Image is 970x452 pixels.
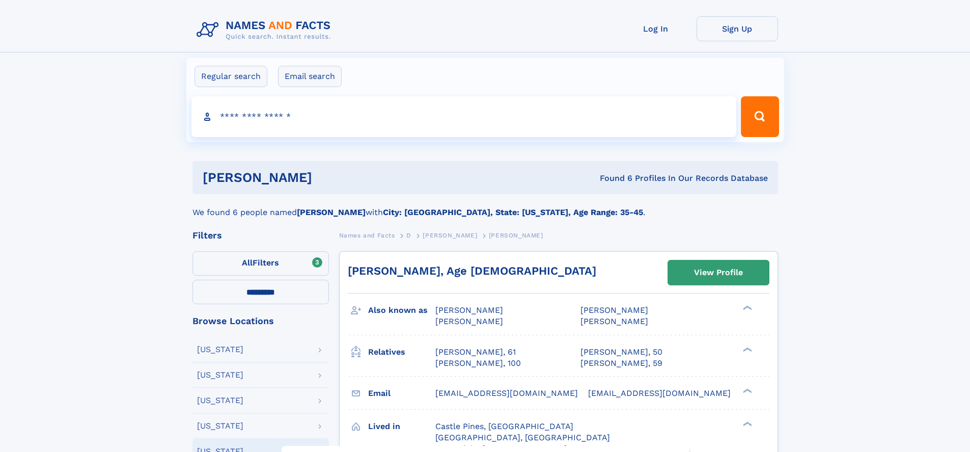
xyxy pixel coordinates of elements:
[197,345,243,354] div: [US_STATE]
[297,207,366,217] b: [PERSON_NAME]
[489,232,543,239] span: [PERSON_NAME]
[740,420,753,427] div: ❯
[435,347,516,358] a: [PERSON_NAME], 61
[406,232,411,239] span: D
[615,16,697,41] a: Log In
[588,388,731,398] span: [EMAIL_ADDRESS][DOMAIN_NAME]
[191,96,737,137] input: search input
[740,346,753,353] div: ❯
[192,16,339,44] img: Logo Names and Facts
[368,418,435,435] h3: Lived in
[741,96,779,137] button: Search Button
[383,207,643,217] b: City: [GEOGRAPHIC_DATA], State: [US_STATE], Age Range: 35-45
[697,16,778,41] a: Sign Up
[203,171,456,184] h1: [PERSON_NAME]
[580,347,662,358] a: [PERSON_NAME], 50
[368,302,435,319] h3: Also known as
[197,422,243,430] div: [US_STATE]
[435,358,521,369] a: [PERSON_NAME], 100
[435,305,503,315] span: [PERSON_NAME]
[348,264,596,277] a: [PERSON_NAME], Age [DEMOGRAPHIC_DATA]
[580,358,662,369] a: [PERSON_NAME], 59
[368,343,435,361] h3: Relatives
[435,421,573,431] span: Castle Pines, [GEOGRAPHIC_DATA]
[423,229,477,242] a: [PERSON_NAME]
[242,258,253,268] span: All
[192,316,329,326] div: Browse Locations
[668,260,769,285] a: View Profile
[192,194,778,219] div: We found 6 people named with .
[580,316,648,326] span: [PERSON_NAME]
[740,387,753,394] div: ❯
[580,305,648,315] span: [PERSON_NAME]
[339,229,395,242] a: Names and Facts
[456,173,768,184] div: Found 6 Profiles In Our Records Database
[278,66,342,87] label: Email search
[423,232,477,239] span: [PERSON_NAME]
[740,305,753,311] div: ❯
[192,231,329,240] div: Filters
[197,371,243,379] div: [US_STATE]
[192,251,329,276] label: Filters
[435,388,578,398] span: [EMAIL_ADDRESS][DOMAIN_NAME]
[197,396,243,405] div: [US_STATE]
[435,316,503,326] span: [PERSON_NAME]
[435,433,610,442] span: [GEOGRAPHIC_DATA], [GEOGRAPHIC_DATA]
[406,229,411,242] a: D
[195,66,267,87] label: Regular search
[694,261,743,284] div: View Profile
[368,385,435,402] h3: Email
